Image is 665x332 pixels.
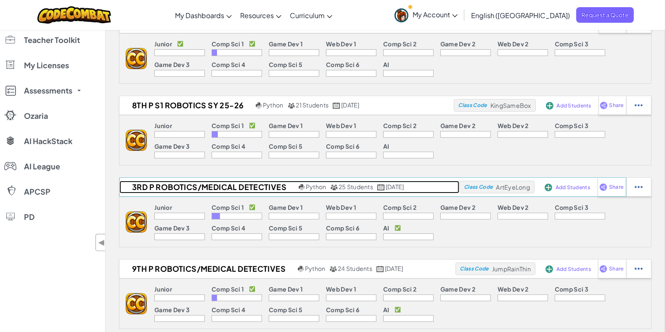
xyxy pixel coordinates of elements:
[212,122,244,129] p: Comp Sci 1
[240,11,274,20] span: Resources
[212,40,244,47] p: Comp Sci 1
[269,122,303,129] p: Game Dev 1
[498,204,529,211] p: Web Dev 2
[546,265,553,273] img: IconAddStudents.svg
[119,99,254,112] h2: 8th P S1 Robotics SY 25-26
[609,103,624,108] span: Share
[305,265,325,272] span: Python
[154,204,172,211] p: Junior
[24,36,80,44] span: Teacher Toolkit
[326,204,356,211] p: Web Dev 1
[212,286,244,292] p: Comp Sci 1
[263,101,283,109] span: Python
[377,184,385,190] img: calendar.svg
[376,266,384,272] img: calendar.svg
[24,112,48,120] span: Ozaria
[498,286,529,292] p: Web Dev 2
[600,102,608,109] img: IconShare_Purple.svg
[333,102,340,109] img: calendar.svg
[154,61,190,68] p: Game Dev 3
[24,62,69,69] span: My Licenses
[383,286,416,292] p: Comp Sci 2
[98,236,105,249] span: ◀
[37,6,111,24] img: CodeCombat logo
[296,101,329,109] span: 21 Students
[326,122,356,129] p: Web Dev 1
[326,61,359,68] p: Comp Sci 6
[326,225,359,231] p: Comp Sci 6
[326,143,359,150] p: Comp Sci 6
[326,306,359,313] p: Comp Sci 6
[383,143,389,150] p: AI
[383,225,389,231] p: AI
[154,122,172,129] p: Junior
[576,7,634,23] span: Request a Quote
[496,183,530,191] span: ArtEyeLong
[154,40,172,47] p: Junior
[269,40,303,47] p: Game Dev 1
[545,184,552,191] img: IconAddStudents.svg
[126,48,147,69] img: logo
[119,262,456,275] a: 9th P Robotics/Medical Detectives Python 24 Students [DATE]
[299,184,305,190] img: python.png
[383,306,389,313] p: AI
[119,262,296,275] h2: 9th P Robotics/Medical Detectives
[24,163,60,170] span: AI League
[395,8,408,22] img: avatar
[555,40,588,47] p: Comp Sci 3
[24,137,72,145] span: AI HackStack
[440,122,475,129] p: Game Dev 2
[464,185,493,190] span: Class Code
[490,102,531,109] span: KingSameBox
[290,11,325,20] span: Curriculum
[154,143,190,150] p: Game Dev 3
[154,286,172,292] p: Junior
[395,225,401,231] p: ✅
[269,286,303,292] p: Game Dev 1
[440,204,475,211] p: Game Dev 2
[440,286,475,292] p: Game Dev 2
[269,225,302,231] p: Comp Sci 5
[249,204,255,211] p: ✅
[609,266,623,271] span: Share
[498,40,529,47] p: Web Dev 2
[460,266,488,271] span: Class Code
[298,266,304,272] img: python.png
[599,265,607,273] img: IconShare_Purple.svg
[498,122,529,129] p: Web Dev 2
[154,306,190,313] p: Game Dev 3
[557,103,591,108] span: Add Students
[288,102,295,109] img: MultipleUsers.png
[555,122,588,129] p: Comp Sci 3
[599,183,607,191] img: IconShare_Purple.svg
[269,306,302,313] p: Comp Sci 5
[341,101,359,109] span: [DATE]
[383,122,416,129] p: Comp Sci 2
[171,4,236,27] a: My Dashboards
[326,286,356,292] p: Web Dev 1
[458,103,487,108] span: Class Code
[326,40,356,47] p: Web Dev 1
[119,99,454,112] a: 8th P S1 Robotics SY 25-26 Python 21 Students [DATE]
[338,265,372,272] span: 24 Students
[236,4,286,27] a: Resources
[249,286,255,292] p: ✅
[390,2,462,28] a: My Account
[212,225,245,231] p: Comp Sci 4
[212,143,245,150] p: Comp Sci 4
[635,183,643,191] img: IconStudentEllipsis.svg
[383,204,416,211] p: Comp Sci 2
[609,185,623,190] span: Share
[177,40,183,47] p: ✅
[269,61,302,68] p: Comp Sci 5
[154,225,190,231] p: Game Dev 3
[306,183,326,190] span: Python
[249,40,255,47] p: ✅
[175,11,224,20] span: My Dashboards
[395,306,401,313] p: ✅
[546,102,554,110] img: IconAddStudents.svg
[330,184,338,190] img: MultipleUsers.png
[555,286,588,292] p: Comp Sci 3
[413,10,458,19] span: My Account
